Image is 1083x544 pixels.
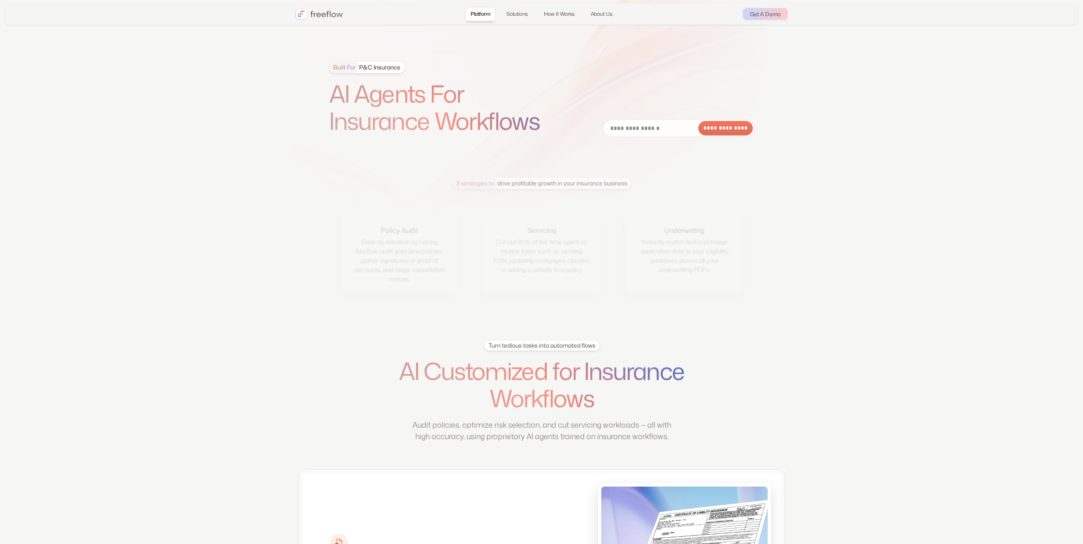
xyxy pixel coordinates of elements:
div: Cut out 90% of the time spent on routine tasks such as sending EOIs, updating mortgagee clauses, ... [493,237,590,274]
div: drive profitable growth in your insurance business [453,178,627,188]
div: Policy Audit [380,225,418,236]
a: How It Works [538,7,580,21]
a: Get A Demo [743,8,788,20]
div: Underwriting [664,225,704,236]
div: Turn tedious tasks into automated flows [488,341,595,350]
a: Solutions [501,7,533,21]
a: home [295,8,343,20]
div: Instantly match text and image application data to your eligibility guidelines across all your un... [635,237,733,274]
a: About Us [585,7,618,21]
h1: AI Customized for Insurance Workflows [379,357,704,412]
a: Platform [465,7,496,21]
div: Servicing [527,225,556,236]
h1: AI Agents For Insurance Workflows [329,80,563,135]
div: Drive up retention by having freeflow audit post-bind policies, gather signatures or proof of dis... [351,237,448,283]
p: Audit policies, optimize risk selection, and cut servicing workloads — all with high accuracy, us... [408,419,676,442]
span: Built For [330,62,359,72]
form: Email Form [603,119,754,137]
span: 3 strategies to [453,178,497,188]
div: P&C Insurance [330,62,400,72]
